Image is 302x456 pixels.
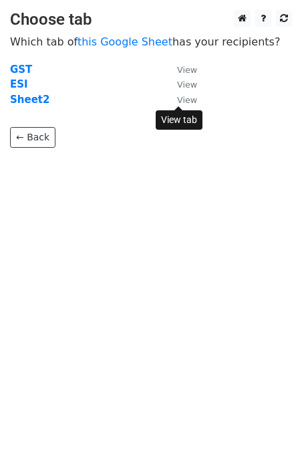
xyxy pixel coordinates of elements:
div: View tab [156,110,202,130]
a: View [164,94,197,106]
a: View [164,78,197,90]
a: View [164,64,197,76]
a: ← Back [10,127,55,148]
a: ESI [10,78,28,90]
a: GST [10,64,32,76]
a: Sheet2 [10,94,49,106]
small: View [177,65,197,75]
small: View [177,80,197,90]
a: this Google Sheet [78,35,172,48]
h3: Choose tab [10,10,292,29]
p: Which tab of has your recipients? [10,35,292,49]
small: View [177,95,197,105]
iframe: Chat Widget [235,392,302,456]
